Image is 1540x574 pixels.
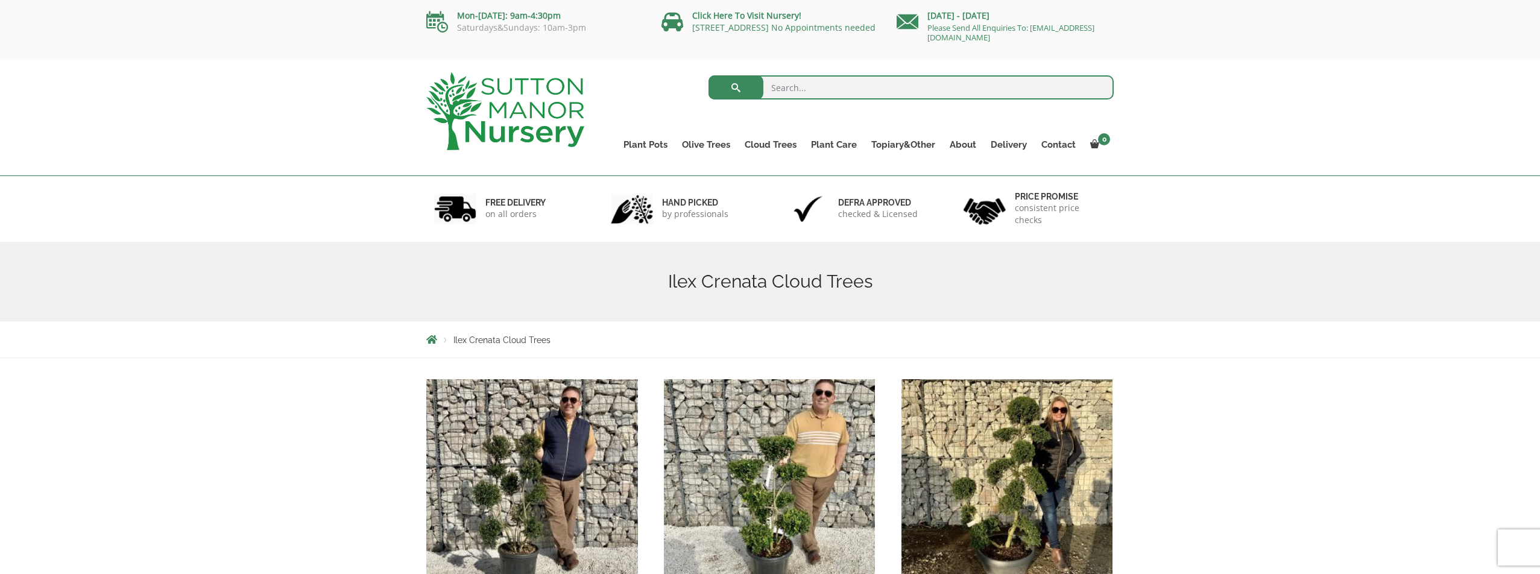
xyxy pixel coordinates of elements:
[838,197,918,208] h6: Defra approved
[426,72,584,150] img: logo
[1015,191,1106,202] h6: Price promise
[426,23,643,33] p: Saturdays&Sundays: 10am-3pm
[804,136,864,153] a: Plant Care
[434,194,476,224] img: 1.jpg
[611,194,653,224] img: 2.jpg
[426,335,1114,344] nav: Breadcrumbs
[942,136,983,153] a: About
[426,8,643,23] p: Mon-[DATE]: 9am-4:30pm
[983,136,1034,153] a: Delivery
[737,136,804,153] a: Cloud Trees
[453,335,551,345] span: Ilex Crenata Cloud Trees
[787,194,829,224] img: 3.jpg
[662,208,728,220] p: by professionals
[1015,202,1106,226] p: consistent price checks
[616,136,675,153] a: Plant Pots
[675,136,737,153] a: Olive Trees
[838,208,918,220] p: checked & Licensed
[485,197,546,208] h6: FREE DELIVERY
[485,208,546,220] p: on all orders
[927,22,1094,43] a: Please Send All Enquiries To: [EMAIL_ADDRESS][DOMAIN_NAME]
[692,22,876,33] a: [STREET_ADDRESS] No Appointments needed
[662,197,728,208] h6: hand picked
[964,191,1006,227] img: 4.jpg
[1034,136,1083,153] a: Contact
[864,136,942,153] a: Topiary&Other
[897,8,1114,23] p: [DATE] - [DATE]
[692,10,801,21] a: Click Here To Visit Nursery!
[1083,136,1114,153] a: 0
[1098,133,1110,145] span: 0
[426,271,1114,292] h1: Ilex Crenata Cloud Trees
[708,75,1114,99] input: Search...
